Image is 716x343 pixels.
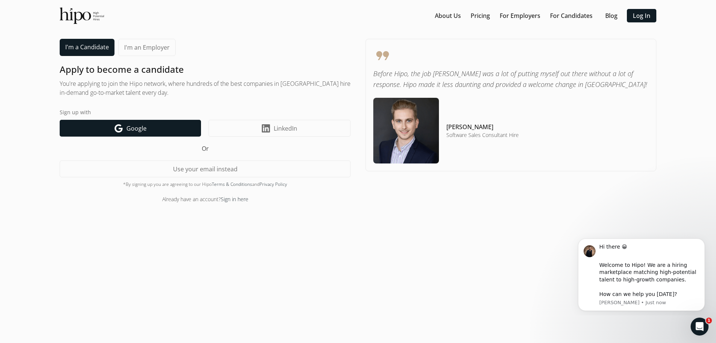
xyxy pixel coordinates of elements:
button: For Employers [497,9,543,22]
a: Blog [605,11,618,20]
button: Pricing [468,9,493,22]
a: Pricing [471,11,490,20]
a: For Candidates [550,11,593,20]
a: About Us [435,11,461,20]
a: Privacy Policy [260,181,287,187]
span: Google [126,124,147,133]
span: LinkedIn [274,124,297,133]
h5: Software Sales Consultant Hire [446,131,519,139]
button: Log In [627,9,656,22]
div: Already have an account? [60,195,351,203]
a: I'm a Candidate [60,39,114,56]
img: official-logo [60,7,104,24]
a: Sign in here [221,196,248,203]
button: About Us [432,9,464,22]
h1: Apply to become a candidate [60,63,351,75]
a: For Employers [500,11,540,20]
a: Terms & Conditions [212,181,252,187]
span: 1 [706,318,712,324]
div: *By signing up you are agreeing to our Hipo and [60,181,351,188]
h4: [PERSON_NAME] [446,122,519,131]
button: For Candidates [547,9,596,22]
iframe: Intercom live chat [691,318,709,336]
button: Use your email instead [60,160,351,177]
label: Sign up with [60,108,351,116]
img: testimonial-image [373,98,439,163]
h2: You're applying to join the Hipo network, where hundreds of the best companies in [GEOGRAPHIC_DAT... [60,79,351,97]
span: format_quote [373,47,649,65]
a: Google [60,120,201,137]
button: Blog [599,9,623,22]
p: Before Hipo, the job [PERSON_NAME] was a lot of putting myself out there without a lot of respons... [373,68,649,90]
iframe: Intercom notifications message [567,232,716,315]
a: Log In [633,11,650,20]
a: LinkedIn [208,120,351,137]
h5: Or [60,144,351,153]
a: I'm an Employer [118,39,176,56]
